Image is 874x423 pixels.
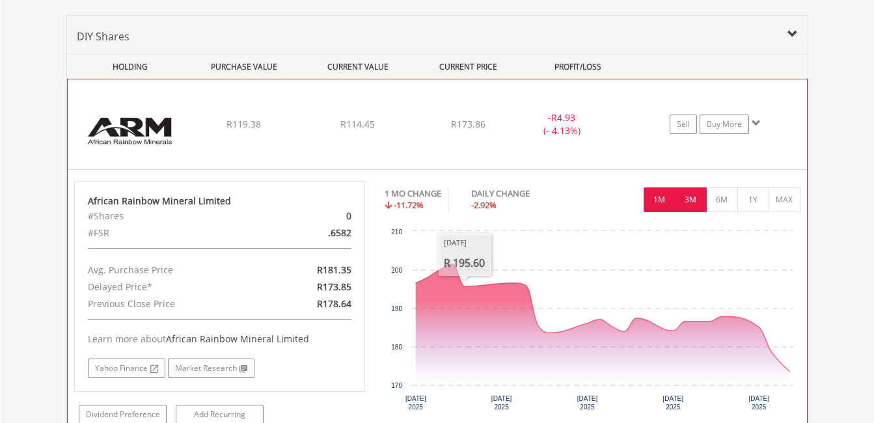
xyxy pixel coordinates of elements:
span: R181.35 [317,264,351,276]
text: [DATE] 2025 [491,395,512,411]
div: CURRENT VALUE [303,55,414,79]
text: [DATE] 2025 [748,395,769,411]
span: African Rainbow Mineral Limited [166,333,309,345]
div: 1 MO CHANGE [385,187,441,200]
img: EQU.ZA.ARI.png [74,96,186,166]
text: 210 [391,228,402,236]
span: R173.85 [317,280,351,293]
div: DAILY CHANGE [471,187,575,200]
div: Previous Close Price [78,295,267,312]
span: R4.93 [551,111,575,124]
a: Buy More [700,115,749,134]
div: Avg. Purchase Price [78,262,267,279]
span: -2.92% [471,199,497,211]
text: 180 [391,344,402,351]
div: - (- 4.13%) [513,111,610,137]
text: 190 [391,305,402,312]
a: Yahoo Finance [88,359,165,378]
div: Learn more about [88,333,352,346]
a: Market Research [168,359,254,378]
div: PURCHASE VALUE [189,55,300,79]
button: 1Y [737,187,769,212]
span: R119.38 [226,118,261,130]
span: -11.72% [394,199,424,211]
text: [DATE] 2025 [405,395,426,411]
text: [DATE] 2025 [577,395,598,411]
a: Sell [670,115,697,134]
text: 200 [391,267,402,274]
button: MAX [769,187,800,212]
div: HOLDING [68,55,186,79]
div: Delayed Price* [78,279,267,295]
svg: Interactive chart [385,225,800,420]
button: 3M [675,187,707,212]
div: #FSR [78,225,267,241]
span: R114.45 [340,118,375,130]
div: 0 [267,208,361,225]
button: 1M [644,187,676,212]
div: CURRENT PRICE [416,55,519,79]
div: PROFIT/LOSS [523,55,634,79]
div: #Shares [78,208,267,225]
div: African Rainbow Mineral Limited [88,195,352,208]
text: [DATE] 2025 [663,395,684,411]
text: 170 [391,382,402,389]
div: Chart. Highcharts interactive chart. [385,225,800,420]
button: 6M [706,187,738,212]
span: DIY Shares [77,29,130,44]
div: .6582 [267,225,361,241]
span: R178.64 [317,297,351,310]
span: R173.86 [451,118,485,130]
